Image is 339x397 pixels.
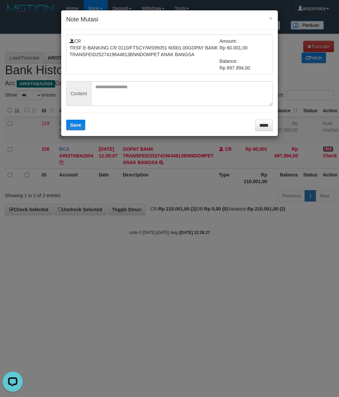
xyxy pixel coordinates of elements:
span: Save [70,122,81,128]
button: Open LiveChat chat widget [3,3,23,23]
button: × [269,15,273,22]
td: Amount: Rp 60.001,00 Balance: Rp 697.994,00 [220,38,270,71]
td: CR TRSF E-BANKING CR 0110/FTSCY/WS95051 60001.00GOPAY BANK TRANSFEID2527419644813BNNDOMPET ANAK B... [70,38,220,71]
h4: Note Mutasi [66,15,273,24]
span: Content [66,81,91,106]
button: Save [66,120,85,130]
